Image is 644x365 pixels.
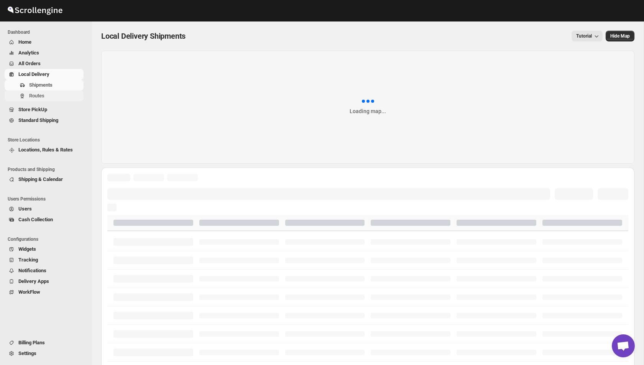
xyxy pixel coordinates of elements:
[5,214,84,225] button: Cash Collection
[5,145,84,155] button: Locations, Rules & Rates
[5,287,84,298] button: WorkFlow
[18,176,63,182] span: Shipping & Calendar
[576,33,592,39] span: Tutorial
[18,268,46,273] span: Notifications
[5,348,84,359] button: Settings
[8,236,87,242] span: Configurations
[572,31,603,41] button: Tutorial
[18,257,38,263] span: Tracking
[5,265,84,276] button: Notifications
[5,80,84,90] button: Shipments
[5,174,84,185] button: Shipping & Calendar
[606,31,634,41] button: Map action label
[8,137,87,143] span: Store Locations
[5,204,84,214] button: Users
[5,255,84,265] button: Tracking
[5,58,84,69] button: All Orders
[8,29,87,35] span: Dashboard
[18,350,36,356] span: Settings
[18,340,45,345] span: Billing Plans
[18,289,40,295] span: WorkFlow
[18,117,58,123] span: Standard Shipping
[5,37,84,48] button: Home
[18,50,39,56] span: Analytics
[18,206,32,212] span: Users
[18,217,53,222] span: Cash Collection
[8,196,87,202] span: Users Permissions
[29,82,53,88] span: Shipments
[18,39,31,45] span: Home
[350,107,386,115] div: Loading map...
[18,61,41,66] span: All Orders
[5,244,84,255] button: Widgets
[18,107,47,112] span: Store PickUp
[610,33,630,39] span: Hide Map
[5,90,84,101] button: Routes
[5,337,84,348] button: Billing Plans
[612,334,635,357] div: Open chat
[18,71,49,77] span: Local Delivery
[18,278,49,284] span: Delivery Apps
[29,93,44,99] span: Routes
[18,147,73,153] span: Locations, Rules & Rates
[18,246,36,252] span: Widgets
[101,31,186,41] span: Local Delivery Shipments
[5,48,84,58] button: Analytics
[5,276,84,287] button: Delivery Apps
[8,166,87,173] span: Products and Shipping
